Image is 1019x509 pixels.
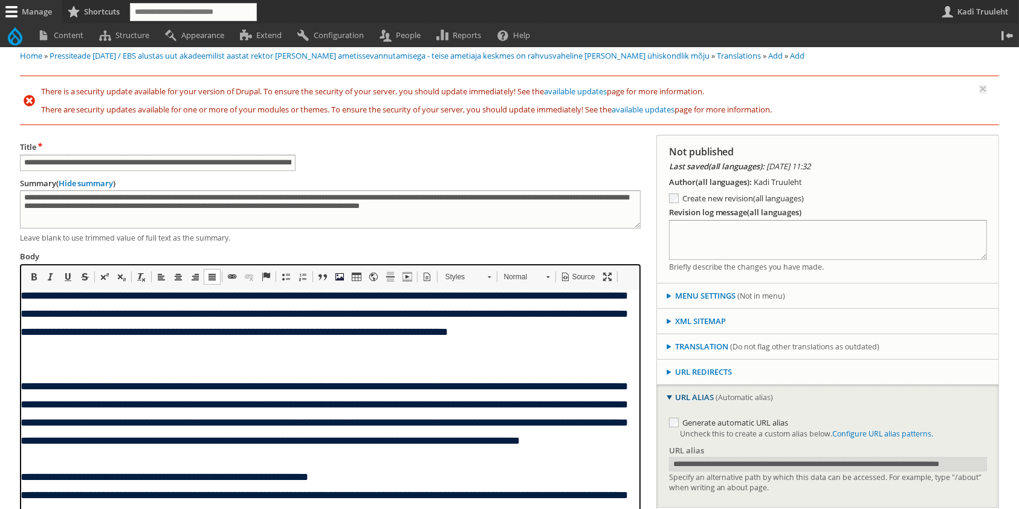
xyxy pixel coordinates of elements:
[675,366,732,377] span: URL redirects
[20,232,641,244] div: Leave blank to use trimmed value of full text as the summary.
[439,269,482,285] span: Styles
[20,50,42,61] a: Home
[365,269,382,285] a: IFrame
[50,50,710,61] a: Pressiteade [DATE] / EBS alustas uut akadeemilist aastat rektor [PERSON_NAME] ametissevannutamise...
[657,360,998,384] summary: URL redirects
[133,269,150,285] a: Remove Format
[599,269,616,285] a: Maximize
[439,268,497,285] a: Styles
[187,269,204,285] a: Align Right
[995,24,1019,47] button: Vertical orientation
[791,50,805,61] a: Add
[492,24,541,47] a: Help
[113,269,130,285] a: Subscript
[669,206,802,218] label: Revision log message
[669,176,752,188] label: Author
[42,269,59,285] a: Italic (Ctrl+I)
[94,24,160,47] a: Structure
[41,85,988,97] li: There is a security update available for your version of Drupal. To ensure the security of your s...
[769,50,783,61] a: Add
[32,24,94,47] a: Content
[160,24,235,47] a: Appearance
[682,417,788,428] label: Generate automatic URL alias
[737,291,785,301] span: (Not in menu)
[730,342,879,352] span: (Do not flag other translations as outdated)
[204,269,221,285] a: Justify
[20,141,45,153] label: Title
[571,272,595,282] span: Source
[257,269,274,285] a: Anchor
[657,284,998,308] summary: Menu settings (Not in menu)
[20,177,116,189] label: Summary
[292,24,374,47] a: Configuration
[675,341,728,352] span: Translation
[498,269,540,285] span: Normal
[153,269,170,285] a: Align Left
[669,473,987,493] div: Specify an alternative path by which this data can be accessed. For example, type "/about" when w...
[41,103,988,115] li: There are security updates available for one or more of your modules or themes. To ensure the sec...
[20,250,39,262] label: Body
[20,76,1000,125] div: Error message
[76,269,93,285] a: Strikethrough
[612,104,675,115] a: available updates
[696,177,750,187] span: (all languages)
[59,178,114,188] button: Summary()
[348,269,365,285] a: Table
[717,50,762,61] a: Translations
[56,178,116,189] span: ( )
[832,429,933,439] a: Configure URL alias patterns.
[374,24,431,47] a: People
[748,207,802,218] span: (all languages)
[241,269,257,285] a: Unlink
[680,429,987,439] div: Uncheck this to create a custom alias below.
[675,392,714,403] span: URL alias
[716,392,773,403] span: (Automatic alias)
[170,269,187,285] a: Center
[59,269,76,285] a: Underline (Ctrl+U)
[657,386,998,410] summary: URL alias (Automatic alias)
[979,85,988,94] a: ×
[708,161,763,172] span: (all languages)
[753,193,804,204] span: (all languages)
[669,261,987,273] div: Briefly describe the changes you have made.
[432,24,492,47] a: Reports
[419,269,436,285] a: Templates
[669,176,987,190] div: Kadi Truuleht
[657,335,998,359] summary: Translation (Do not flag other translations as outdated)
[224,269,241,285] a: Link (Ctrl+K)
[314,269,331,285] a: Block Quote
[294,269,311,285] a: Insert/Remove Numbered List
[331,269,348,285] a: Insert images using Imce File Manager
[557,269,599,285] a: Source
[669,446,704,456] label: URL alias
[25,269,42,285] a: Bold (Ctrl+B)
[675,316,726,326] span: XML Sitemap
[277,269,294,285] a: Insert/Remove Bulleted List
[399,269,416,285] a: Video Embed
[657,310,998,334] summary: XML Sitemap
[669,146,987,158] div: Not published
[96,269,113,285] a: Superscript
[669,160,765,172] label: Last saved
[382,269,399,285] a: Insert Horizontal Line
[675,290,736,301] span: Menu settings
[497,268,556,285] a: Normal
[235,24,292,47] a: Extend
[545,86,607,97] a: available updates
[669,160,987,174] div: [DATE] 11:32
[682,193,804,204] label: Create new revision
